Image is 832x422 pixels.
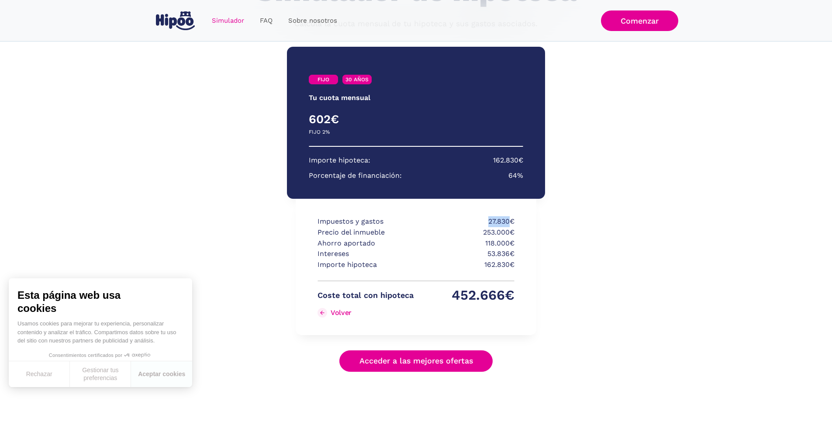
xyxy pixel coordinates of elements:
[318,238,414,249] p: Ahorro aportado
[318,249,414,259] p: Intereses
[339,350,493,372] a: Acceder a las mejores ofertas
[309,112,416,127] h4: 602€
[418,249,514,259] p: 53.836€
[418,290,514,301] p: 452.666€
[508,170,523,181] p: 64%
[601,10,678,31] a: Comenzar
[318,259,414,270] p: Importe hipoteca
[418,238,514,249] p: 118.000€
[493,155,523,166] p: 162.830€
[309,155,370,166] p: Importe hipoteca:
[331,308,352,317] div: Volver
[309,93,370,104] p: Tu cuota mensual
[418,259,514,270] p: 162.830€
[418,216,514,227] p: 27.830€
[318,306,414,320] a: Volver
[318,227,414,238] p: Precio del inmueble
[318,216,414,227] p: Impuestos y gastos
[252,12,280,29] a: FAQ
[309,170,402,181] p: Porcentaje de financiación:
[204,12,252,29] a: Simulador
[220,38,613,389] div: Simulador Form success
[309,75,338,84] a: FIJO
[318,290,414,301] p: Coste total con hipoteca
[154,8,197,34] a: home
[309,127,330,138] p: FIJO 2%
[280,12,345,29] a: Sobre nosotros
[342,75,372,84] a: 30 AÑOS
[418,227,514,238] p: 253.000€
